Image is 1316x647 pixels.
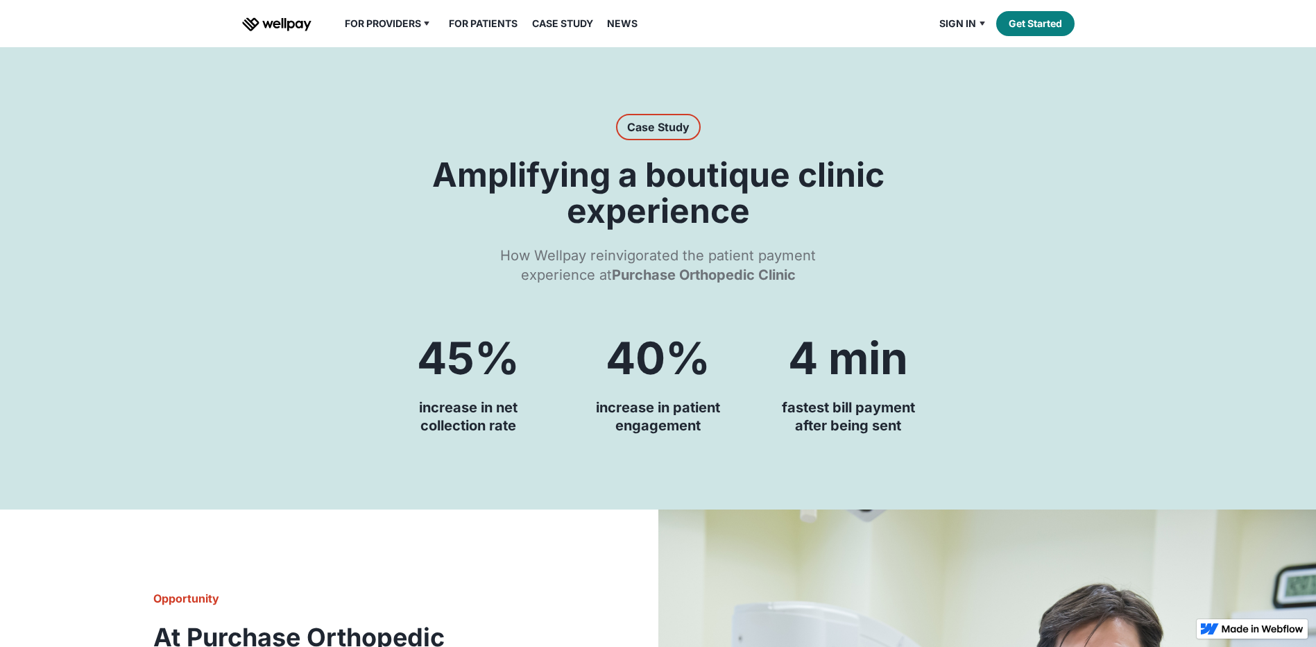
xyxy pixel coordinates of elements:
h6: Opportunity [153,590,504,607]
h4: 40% [606,335,710,382]
a: home [242,15,311,32]
div: Sign in [931,15,996,32]
strong: Purchase Orthopedic Clinic [612,267,796,283]
div: Case Study [627,117,690,137]
a: News [599,15,646,32]
a: Case Study [524,15,601,32]
div: How Wellpay reinvigorated the patient payment experience at [481,246,836,285]
a: For Patients [441,15,526,32]
div: Sign in [939,15,976,32]
img: Made in Webflow [1222,625,1304,633]
h2: Amplifying a boutique clinic experience [409,157,908,229]
div: For Providers [336,15,441,32]
h4: 45% [417,335,520,382]
div: For Providers [345,15,421,32]
h4: increase in net collection rate [419,398,518,435]
a: Get Started [996,11,1075,36]
h4: 4 min [788,335,908,382]
h4: fastest bill payment after being sent [782,398,915,435]
h4: increase in patient engagement [596,398,720,435]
